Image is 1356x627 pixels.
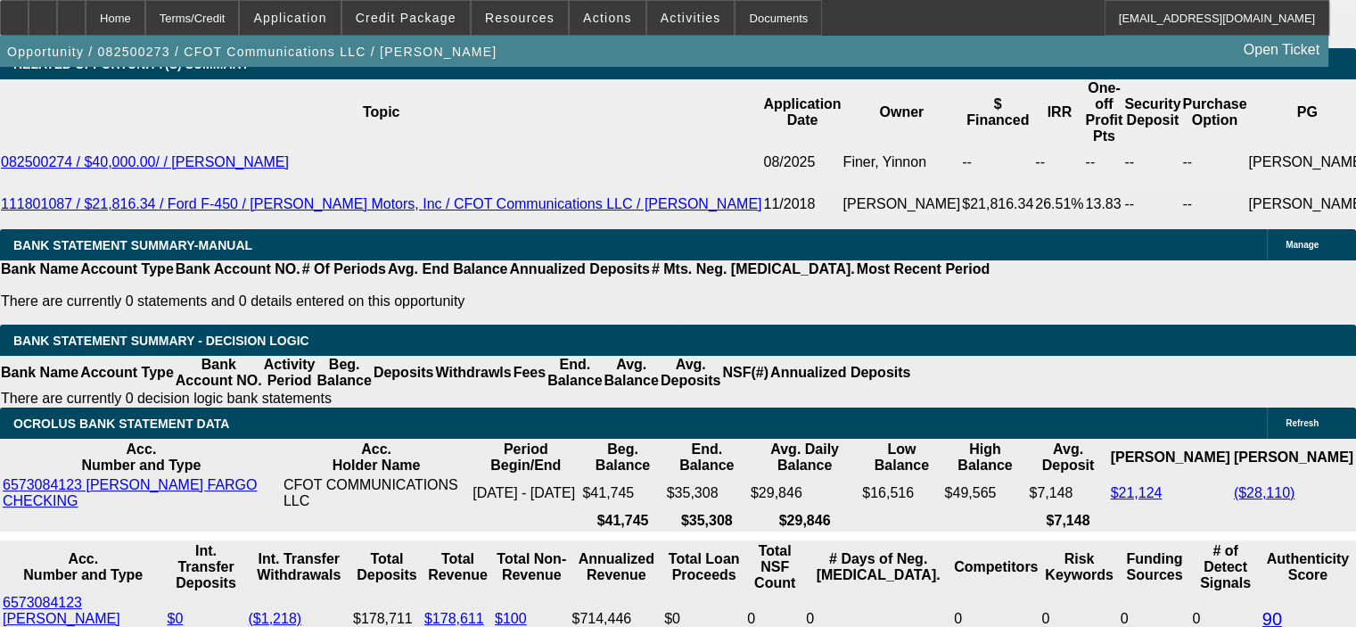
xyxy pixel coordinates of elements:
td: 13.83 [1084,179,1123,229]
th: High Balance [943,441,1026,474]
th: Fees [513,356,547,390]
th: [PERSON_NAME] [1233,441,1354,474]
p: There are currently 0 statements and 0 details entered on this opportunity [1,293,990,309]
th: Total Loan Proceeds [663,542,744,592]
th: $7,148 [1028,512,1107,530]
button: Activities [647,1,735,35]
th: Avg. Deposit [1028,441,1107,474]
th: Period Begin/End [472,441,579,474]
a: $21,124 [1110,485,1162,500]
button: Application [240,1,340,35]
span: BANK STATEMENT SUMMARY-MANUAL [13,238,252,252]
div: $714,446 [571,611,661,627]
th: Activity Period [263,356,316,390]
th: Funding Sources [1120,542,1190,592]
th: Security Deposit [1123,79,1181,145]
a: 6573084123 [PERSON_NAME] FARGO CHECKING [3,477,257,508]
th: Annualized Deposits [508,260,650,278]
a: $0 [168,611,184,626]
th: $41,745 [581,512,663,530]
th: Acc. Number and Type [2,542,165,592]
th: Total Deposits [352,542,422,592]
th: # of Detect Signals [1191,542,1259,592]
th: End. Balance [547,356,603,390]
th: Application Date [762,79,842,145]
a: $100 [495,611,527,626]
th: Purchase Option [1181,79,1247,145]
th: Owner [842,79,962,145]
td: CFOT COMMUNICATIONS LLC [283,476,470,510]
th: NSF(#) [721,356,769,390]
th: Account Type [79,260,175,278]
th: IRR [1034,79,1084,145]
a: ($1,218) [249,611,302,626]
th: Risk Keywords [1040,542,1117,592]
th: Total Non-Revenue [494,542,569,592]
td: $7,148 [1028,476,1107,510]
td: $35,308 [666,476,748,510]
th: Authenticity Score [1261,542,1354,592]
td: $21,816.34 [961,179,1034,229]
span: OCROLUS BANK STATEMENT DATA [13,417,229,431]
th: Account Type [79,356,175,390]
th: $35,308 [666,512,748,530]
th: Beg. Balance [581,441,663,474]
td: 26.51% [1034,179,1084,229]
th: $ Financed [961,79,1034,145]
th: Int. Transfer Deposits [167,542,246,592]
th: Withdrawls [434,356,512,390]
span: Credit Package [356,11,456,25]
th: Most Recent Period [856,260,990,278]
td: 08/2025 [762,145,842,179]
span: Manage [1286,240,1319,250]
th: Avg. Balance [603,356,659,390]
th: Avg. Deposits [660,356,722,390]
th: Deposits [373,356,435,390]
th: End. Balance [666,441,748,474]
td: -- [1084,145,1123,179]
td: 11/2018 [762,179,842,229]
a: 111801087 / $21,816.34 / Ford F-450 / [PERSON_NAME] Motors, Inc / CFOT Communications LLC / [PERS... [1,196,761,211]
th: Bank Account NO. [175,260,301,278]
span: Application [253,11,326,25]
td: Finer, Yinnon [842,145,962,179]
td: $16,516 [861,476,941,510]
a: 082500274 / $40,000.00/ / [PERSON_NAME] [1,154,289,169]
button: Resources [472,1,568,35]
th: Annualized Deposits [769,356,911,390]
td: $49,565 [943,476,1026,510]
th: Acc. Number and Type [2,441,281,474]
td: -- [1034,145,1084,179]
td: $41,745 [581,476,663,510]
span: Activities [661,11,721,25]
td: -- [1123,145,1181,179]
th: $29,846 [750,512,859,530]
th: Sum of the Total NSF Count and Total Overdraft Fee Count from Ocrolus [746,542,803,592]
td: $29,846 [750,476,859,510]
a: Open Ticket [1237,35,1327,65]
a: ($28,110) [1234,485,1295,500]
a: $178,611 [424,611,484,626]
span: Resources [485,11,555,25]
th: One-off Profit Pts [1084,79,1123,145]
span: Opportunity / 082500273 / CFOT Communications LLC / [PERSON_NAME] [7,45,497,59]
th: Int. Transfer Withdrawals [248,542,350,592]
td: [DATE] - [DATE] [472,476,579,510]
th: # Mts. Neg. [MEDICAL_DATA]. [651,260,856,278]
th: Total Revenue [423,542,492,592]
th: Beg. Balance [316,356,372,390]
span: Bank Statement Summary - Decision Logic [13,334,309,348]
td: -- [1181,179,1247,229]
th: Acc. Holder Name [283,441,470,474]
span: Actions [583,11,632,25]
span: Refresh [1286,418,1319,428]
th: Avg. Daily Balance [750,441,859,474]
th: Bank Account NO. [175,356,263,390]
th: [PERSON_NAME] [1109,441,1230,474]
button: Credit Package [342,1,470,35]
td: -- [961,145,1034,179]
td: [PERSON_NAME] [842,179,962,229]
td: -- [1181,145,1247,179]
th: Annualized Revenue [571,542,662,592]
th: # Days of Neg. [MEDICAL_DATA]. [805,542,951,592]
